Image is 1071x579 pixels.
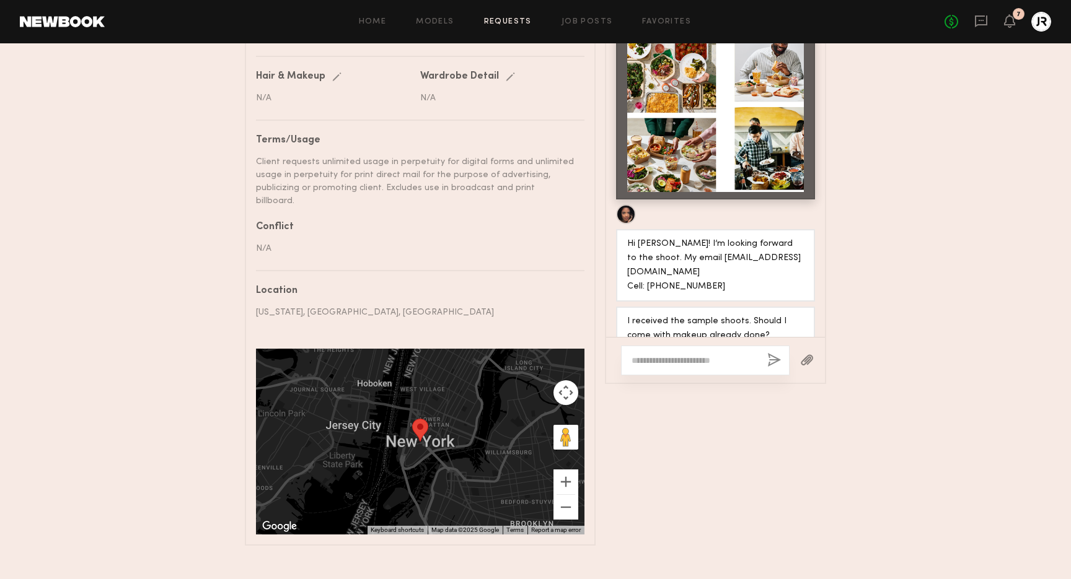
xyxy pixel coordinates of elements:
[259,518,300,534] img: Google
[259,518,300,534] a: Open this area in Google Maps (opens a new window)
[627,315,804,343] div: I received the sample shoots. Should I come with makeup already done?
[642,18,691,26] a: Favorites
[256,222,575,232] div: Conflict
[256,92,411,105] div: N/A
[371,526,424,534] button: Keyboard shortcuts
[416,18,454,26] a: Models
[562,18,613,26] a: Job Posts
[553,380,578,405] button: Map camera controls
[553,495,578,520] button: Zoom out
[256,286,575,296] div: Location
[1016,11,1021,18] div: 7
[256,136,575,146] div: Terms/Usage
[420,72,499,82] div: Wardrobe Detail
[627,237,804,294] div: Hi [PERSON_NAME]! I’m looking forward to the shoot. My email [EMAIL_ADDRESS][DOMAIN_NAME] Cell: [...
[553,425,578,450] button: Drag Pegman onto the map to open Street View
[506,526,524,533] a: Terms
[256,242,575,255] div: N/A
[431,526,499,533] span: Map data ©2025 Google
[256,155,575,207] div: Client requests unlimited usage in perpetuity for digital forms and unlimited usage in perpetuity...
[484,18,532,26] a: Requests
[256,306,575,319] div: [US_STATE], [GEOGRAPHIC_DATA], [GEOGRAPHIC_DATA]
[359,18,387,26] a: Home
[256,72,325,82] div: Hair & Makeup
[420,92,575,105] div: N/A
[553,469,578,494] button: Zoom in
[531,526,581,533] a: Report a map error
